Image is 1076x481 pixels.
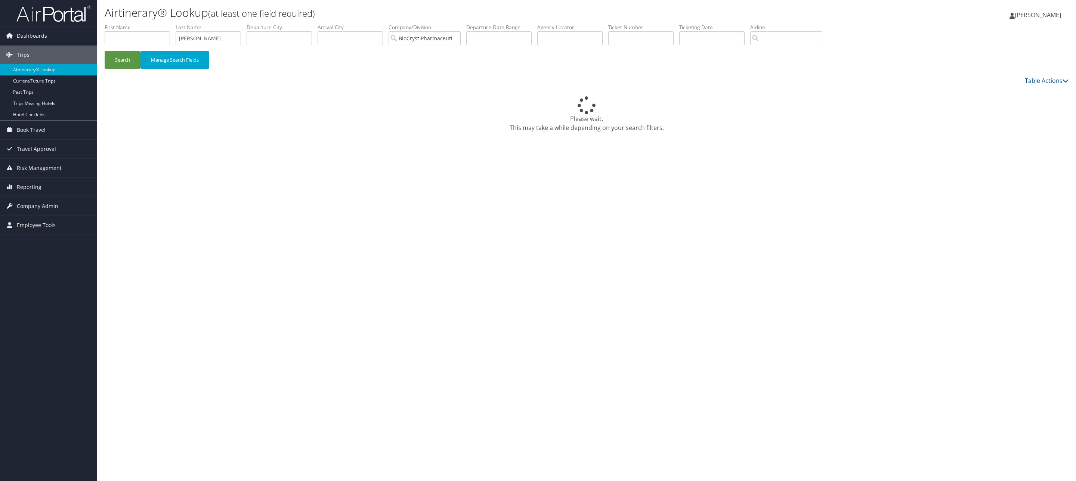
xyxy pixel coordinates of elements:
span: Risk Management [17,159,62,177]
span: Employee Tools [17,216,56,235]
span: Travel Approval [17,140,56,158]
img: airportal-logo.png [16,5,91,22]
label: Airline [750,24,828,31]
h1: Airtinerary® Lookup [105,5,747,21]
label: Agency Locator [537,24,608,31]
button: Manage Search Fields [140,51,209,69]
label: Departure Date Range [466,24,537,31]
a: Table Actions [1025,77,1069,85]
span: Reporting [17,178,41,196]
label: Ticketing Date [679,24,750,31]
span: [PERSON_NAME] [1015,11,1061,19]
label: Last Name [176,24,247,31]
label: Ticket Number [608,24,679,31]
div: Please wait. This may take a while depending on your search filters. [105,96,1069,132]
small: (at least one field required) [208,7,315,19]
label: Departure City [247,24,318,31]
label: Company/Division [389,24,466,31]
span: Dashboards [17,27,47,45]
span: Company Admin [17,197,58,215]
label: First Name [105,24,176,31]
a: [PERSON_NAME] [1009,4,1069,26]
span: Trips [17,46,30,64]
span: Book Travel [17,121,46,139]
label: Arrival City [318,24,389,31]
button: Search [105,51,140,69]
